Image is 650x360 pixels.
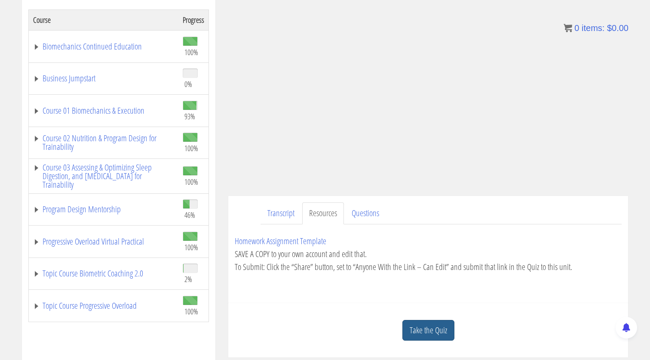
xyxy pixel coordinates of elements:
span: 100% [184,307,198,316]
a: Business Jumpstart [33,74,174,83]
a: Homework Assignment Template [235,235,326,247]
a: Topic Course Biometric Coaching 2.0 [33,269,174,278]
a: Resources [302,202,344,224]
a: Course 02 Nutrition & Program Design for Trainability [33,134,174,151]
a: Progressive Overload Virtual Practical [33,237,174,246]
a: Transcript [261,202,301,224]
a: Take the Quiz [402,320,454,341]
span: $ [607,23,612,33]
span: 100% [184,47,198,57]
a: Questions [345,202,386,224]
span: 93% [184,112,195,121]
span: 0 [574,23,579,33]
a: Topic Course Progressive Overload [33,301,174,310]
span: 0% [184,79,192,89]
p: SAVE A COPY to your own account and edit that. To Submit: Click the “Share” button, set to “Anyon... [235,235,622,273]
a: 0 items: $0.00 [564,23,629,33]
span: 100% [184,242,198,252]
th: Course [29,9,179,30]
span: 100% [184,143,198,153]
span: 46% [184,210,195,220]
span: 100% [184,177,198,186]
a: Course 01 Biomechanics & Execution [33,106,174,115]
a: Program Design Mentorship [33,205,174,214]
th: Progress [178,9,209,30]
a: Course 03 Assessing & Optimizing Sleep Digestion, and [MEDICAL_DATA] for Trainability [33,163,174,189]
bdi: 0.00 [607,23,629,33]
span: items: [582,23,604,33]
a: Biomechanics Continued Education [33,42,174,51]
span: 2% [184,274,192,284]
img: icon11.png [564,24,572,32]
